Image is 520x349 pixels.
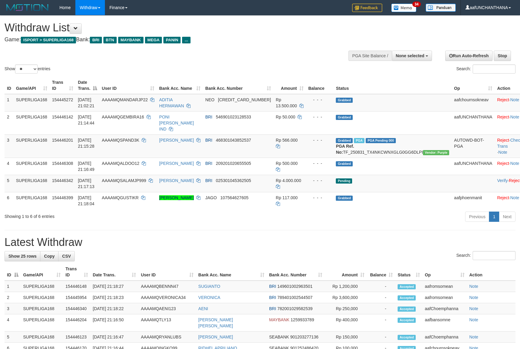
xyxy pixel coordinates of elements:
[205,195,217,200] span: JAGO
[5,158,14,175] td: 4
[90,37,102,43] span: BRI
[216,161,251,166] span: Copy 209201020655505 to clipboard
[325,303,367,314] td: Rp 250,000
[138,332,196,343] td: AAAAMQRYANLUBS
[198,306,208,311] a: AENI
[422,292,467,303] td: aafromsomean
[398,284,416,289] span: Accepted
[412,2,421,7] span: 34
[103,37,117,43] span: BTN
[52,115,73,119] span: 154446142
[5,175,14,192] td: 5
[78,115,95,125] span: [DATE] 21:14:44
[14,175,50,192] td: SUPERLIGA168
[78,195,95,206] span: [DATE] 21:18:04
[367,281,396,292] td: -
[5,192,14,209] td: 6
[367,303,396,314] td: -
[489,212,499,222] a: 1
[76,77,99,94] th: Date Trans.: activate to sort column descending
[367,263,396,281] th: Balance: activate to sort column ascending
[510,195,519,200] a: Note
[494,51,511,61] a: Stop
[198,295,220,300] a: VERONICA
[78,138,95,149] span: [DATE] 21:15:28
[5,303,21,314] td: 3
[63,263,90,281] th: Trans ID: activate to sort column ascending
[398,335,416,340] span: Accepted
[90,263,139,281] th: Date Trans.: activate to sort column ascending
[497,115,509,119] a: Reject
[21,314,63,332] td: SUPERLIGA168
[5,211,212,219] div: Showing 1 to 6 of 6 entries
[395,263,422,281] th: Status: activate to sort column ascending
[336,144,354,155] b: PGA Ref. No:
[426,4,456,12] img: panduan.png
[78,178,95,189] span: [DATE] 21:17:13
[205,138,212,143] span: BRI
[5,281,21,292] td: 1
[452,77,495,94] th: Op: activate to sort column ascending
[366,138,396,143] span: PGA Pending
[102,178,146,183] span: AAAAMQSALAMJP999
[336,178,352,184] span: Pending
[5,22,341,34] h1: Withdraw List
[52,97,73,102] span: 154445272
[367,292,396,303] td: -
[52,178,73,183] span: 154446342
[14,134,50,158] td: SUPERLIGA168
[78,161,95,172] span: [DATE] 21:16:49
[422,281,467,292] td: aafromsomean
[205,97,214,102] span: NEO
[499,212,515,222] a: Next
[203,77,273,94] th: Bank Acc. Number: activate to sort column ascending
[138,303,196,314] td: AAAAMQAENI123
[138,314,196,332] td: AAAAMQTLY13
[277,295,313,300] span: Copy 789401002544507 to clipboard
[90,281,139,292] td: [DATE] 21:18:27
[398,295,416,300] span: Accepted
[290,335,318,339] span: Copy 901203277136 to clipboard
[445,51,493,61] a: Run Auto-Refresh
[14,111,50,134] td: SUPERLIGA168
[5,332,21,343] td: 5
[497,178,508,183] a: Verify
[269,317,289,322] span: MAYBANK
[308,114,331,120] div: - - -
[452,111,495,134] td: aafUNCHANTHANA
[5,314,21,332] td: 4
[205,115,212,119] span: BRI
[354,138,364,143] span: Marked by aafromsomean
[21,303,63,314] td: SUPERLIGA168
[277,306,313,311] span: Copy 782001029582539 to clipboard
[14,77,50,94] th: Game/API: activate to sort column ascending
[159,178,194,183] a: [PERSON_NAME]
[497,161,509,166] a: Reject
[14,158,50,175] td: SUPERLIGA168
[336,161,353,166] span: Grabbed
[273,77,306,94] th: Amount: activate to sort column ascending
[159,115,194,131] a: PONI [PERSON_NAME] IND
[58,251,75,261] a: CSV
[269,335,289,339] span: SEABANK
[138,263,196,281] th: User ID: activate to sort column ascending
[5,134,14,158] td: 3
[102,161,140,166] span: AAAAMQALDOO12
[469,295,478,300] a: Note
[469,317,478,322] a: Note
[423,150,449,155] span: Vendor URL: https://trx4.1velocity.biz
[159,138,194,143] a: [PERSON_NAME]
[497,97,509,102] a: Reject
[422,263,467,281] th: Op: activate to sort column ascending
[348,51,392,61] div: PGA Site Balance /
[102,138,139,143] span: AAAAMQSPAND3K
[44,254,55,259] span: Copy
[21,281,63,292] td: SUPERLIGA168
[267,263,325,281] th: Bank Acc. Number: activate to sort column ascending
[269,306,276,311] span: BRI
[497,138,509,143] a: Reject
[63,314,90,332] td: 154446204
[52,195,73,200] span: 154446399
[218,97,271,102] span: Copy 5859458219973071 to clipboard
[336,115,353,120] span: Grabbed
